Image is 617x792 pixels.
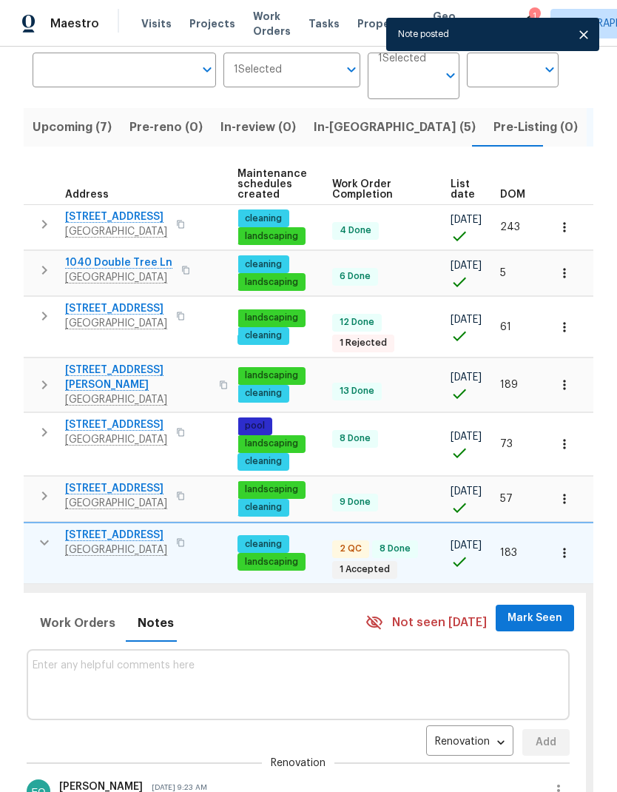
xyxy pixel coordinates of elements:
span: 5 [500,268,506,278]
span: cleaning [239,212,288,225]
span: Address [65,189,109,200]
span: [DATE] 9:23 AM [143,784,207,791]
span: In-review (0) [220,117,296,138]
span: landscaping [239,276,304,289]
div: 1 [529,9,539,24]
span: cleaning [239,501,288,514]
span: [DATE] [451,215,482,225]
span: cleaning [239,455,288,468]
span: 1 Selected [378,53,426,65]
span: 13 Done [334,385,380,397]
span: 12 Done [334,316,380,329]
span: cleaning [239,258,288,271]
span: 189 [500,380,518,390]
span: Tasks [308,19,340,29]
span: Maestro [50,16,99,31]
span: 1 Rejected [334,337,393,349]
span: landscaping [239,312,304,324]
span: Mark Seen [508,609,562,628]
span: Work Order Completion [332,179,425,200]
span: landscaping [239,230,304,243]
span: landscaping [239,556,304,568]
span: Work Orders [253,9,291,38]
button: Open [539,59,560,80]
span: 61 [500,322,511,332]
span: Maintenance schedules created [237,169,307,200]
div: Renovation [426,731,513,755]
span: [DATE] [451,432,482,442]
span: DOM [500,189,525,200]
span: Notes [138,613,174,634]
span: cleaning [239,538,288,551]
span: 6 Done [334,270,377,283]
span: landscaping [239,369,304,382]
span: Renovation [271,756,326,771]
span: 243 [500,222,520,232]
button: Open [197,59,218,80]
span: 1 Selected [234,64,282,76]
span: Not seen [DATE] [392,614,487,631]
span: 1 Accepted [334,563,396,576]
span: Pre-Listing (0) [493,117,578,138]
span: 9 Done [334,496,377,509]
span: 4 Done [334,224,377,237]
span: [DATE] [451,261,482,271]
span: 57 [500,494,513,504]
span: Properties [357,16,415,31]
span: Geo Assignments [433,9,504,38]
span: 183 [500,548,517,558]
span: cleaning [239,387,288,400]
button: Mark Seen [496,605,574,632]
span: cleaning [239,329,288,342]
span: 73 [500,439,513,449]
span: Visits [141,16,172,31]
button: Open [440,65,461,86]
span: 2 QC [334,543,368,555]
button: Open [341,59,362,80]
span: Projects [189,16,235,31]
span: Pre-reno (0) [129,117,203,138]
span: [DATE] [451,486,482,497]
span: Work Orders [40,613,115,634]
span: [DATE] [451,315,482,325]
span: Upcoming (7) [33,117,112,138]
span: List date [451,179,475,200]
span: 8 Done [334,432,377,445]
span: 8 Done [374,543,417,555]
span: [DATE] [451,372,482,383]
span: pool [239,420,271,432]
span: landscaping [239,437,304,450]
span: [DATE] [451,540,482,551]
span: landscaping [239,483,304,496]
span: [PERSON_NAME] [59,782,143,792]
span: In-[GEOGRAPHIC_DATA] (5) [314,117,476,138]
